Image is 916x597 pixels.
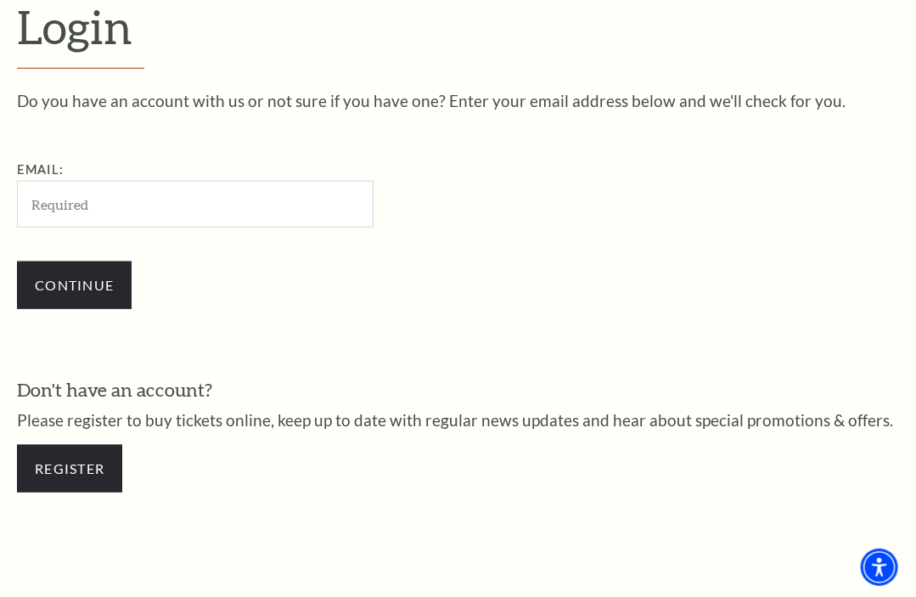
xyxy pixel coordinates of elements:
a: Register [17,445,122,493]
p: Do you have an account with us or not sure if you have one? Enter your email address below and we... [17,93,899,109]
input: Submit button [17,262,132,309]
input: Required [17,181,374,228]
h3: Don't have an account? [17,377,899,403]
div: Accessibility Menu [861,549,898,586]
label: Email: [17,162,64,177]
p: Please register to buy tickets online, keep up to date with regular news updates and hear about s... [17,412,899,428]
